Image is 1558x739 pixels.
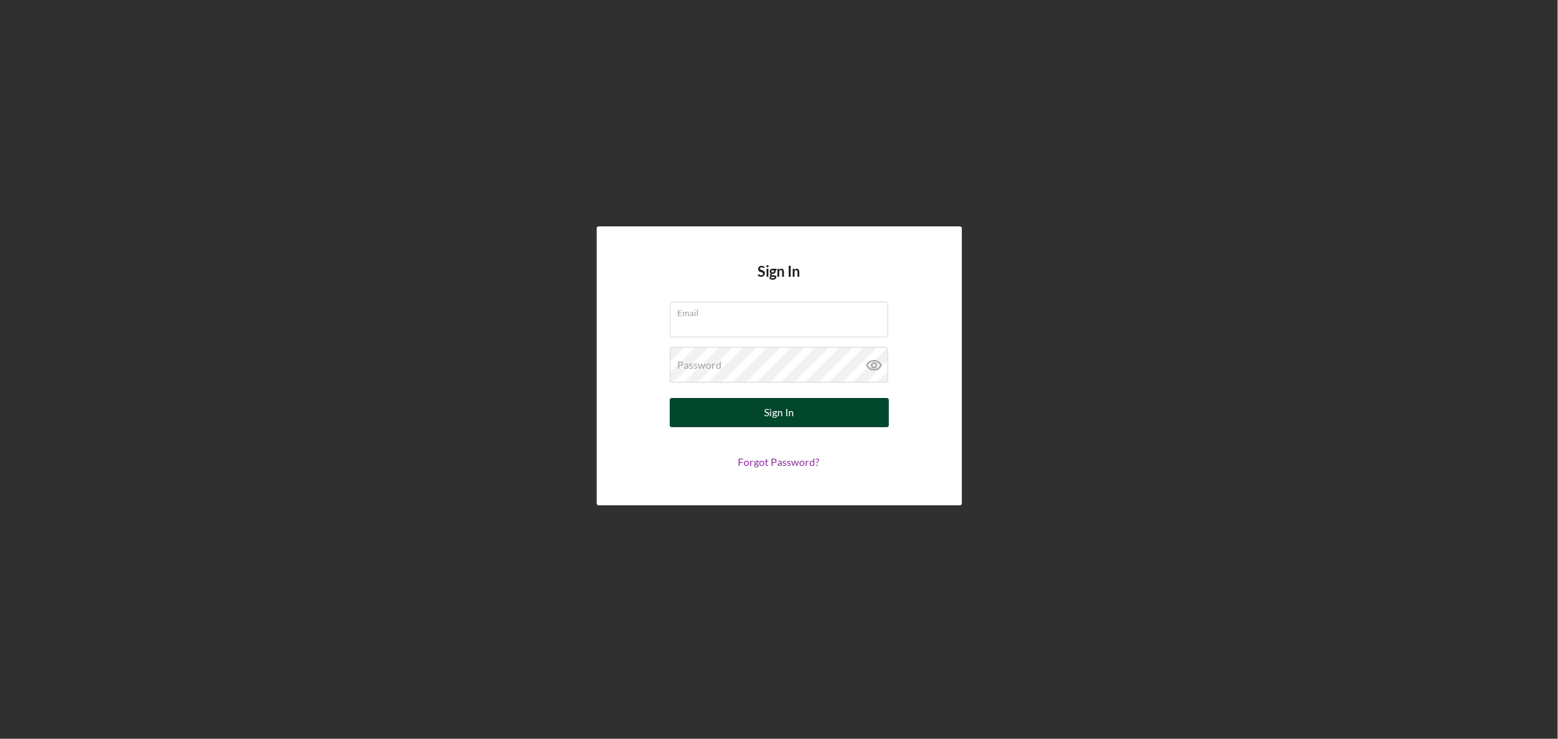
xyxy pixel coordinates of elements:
button: Sign In [670,398,889,427]
a: Forgot Password? [738,456,820,468]
div: Sign In [764,398,794,427]
label: Password [678,359,722,371]
label: Email [678,302,888,318]
h4: Sign In [758,263,801,302]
